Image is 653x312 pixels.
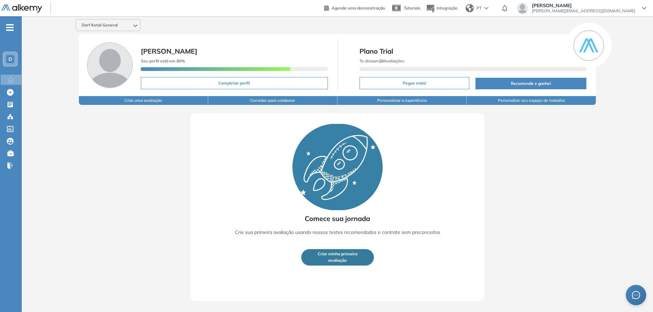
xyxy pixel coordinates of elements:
[484,7,488,10] img: arrow
[359,58,404,63] span: Te deixam Avaliações
[141,47,197,55] span: [PERSON_NAME]
[292,124,383,210] img: Rocket
[1,4,42,13] img: Logotipo
[404,5,420,11] span: Tutoriais
[79,96,208,105] button: Criar uma avaliação
[532,8,635,14] span: [PERSON_NAME][EMAIL_ADDRESS][DOMAIN_NAME]
[437,5,457,11] span: Integração
[6,27,14,28] i: -
[328,257,347,264] span: avaliação
[532,3,635,8] span: [PERSON_NAME]
[305,214,370,224] span: Comece sua jornada
[82,22,118,28] span: Dorf Ketal General
[301,249,374,266] button: Criar minha primeiraavaliação
[359,46,587,56] span: Plano Trial
[531,233,653,312] div: Widget de chat
[235,227,440,237] p: Crie sua primeira avaliação usando nossos testes recomendados e contrate sem preconceitos
[337,96,467,105] button: Personalizar a experiência
[318,251,357,257] span: Criar minha primeira
[208,96,337,105] button: Convidar para colaborar
[466,4,474,12] img: world
[476,5,482,11] span: PT
[324,3,385,12] a: Agende uma demonstração
[467,96,596,105] button: Personalize seu espaço de trabalho
[141,77,328,89] button: Completar perfil
[87,42,133,88] img: Imagem de perfil
[141,58,185,63] span: Seu perfil está em 80%
[426,1,457,16] button: Integração
[332,5,385,11] span: Agende uma demonstração
[475,78,587,89] button: Recomende e ganhe!
[531,233,653,312] iframe: Chat Widget
[9,56,12,62] span: D
[359,77,469,89] button: Pegue mais!
[379,58,384,63] b: 20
